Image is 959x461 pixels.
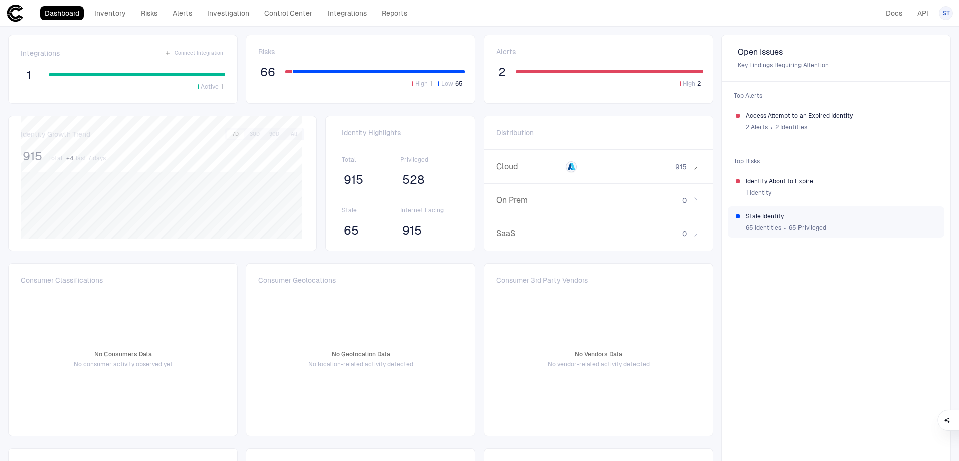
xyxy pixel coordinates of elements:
[27,68,31,83] span: 1
[163,47,225,59] button: Connect Integration
[746,123,768,131] span: 2 Alerts
[332,350,390,358] span: No Geolocation Data
[496,47,516,56] span: Alerts
[770,120,773,135] span: ∙
[344,172,363,187] span: 915
[746,212,936,220] span: Stale Identity
[415,80,428,88] span: High
[377,6,412,20] a: Reports
[675,162,687,171] span: 915
[728,86,944,106] span: Top Alerts
[136,6,162,20] a: Risks
[94,350,152,358] span: No Consumers Data
[400,206,459,214] span: Internet Facing
[678,79,703,88] button: High2
[575,350,622,358] span: No Vendors Data
[21,49,60,58] span: Integrations
[342,156,400,164] span: Total
[48,154,62,162] span: Total
[221,83,223,91] span: 1
[344,223,359,238] span: 65
[498,65,506,80] span: 2
[203,6,254,20] a: Investigation
[746,189,771,197] span: 1 Identity
[683,80,695,88] span: High
[258,276,336,285] span: Consumer Geolocations
[308,360,413,368] span: No location-related activity detected
[21,130,90,139] span: Identity Growth Trend
[783,220,787,236] span: ∙
[738,47,934,57] span: Open Issues
[342,206,400,214] span: Stale
[430,80,432,88] span: 1
[746,112,936,120] span: Access Attempt to an Expired Identity
[227,130,244,139] button: 7D
[441,80,453,88] span: Low
[196,82,225,91] button: Active1
[285,130,303,139] button: All
[682,196,687,205] span: 0
[881,6,907,20] a: Docs
[400,172,426,188] button: 528
[496,128,534,137] span: Distribution
[402,223,422,238] span: 915
[323,6,371,20] a: Integrations
[246,130,264,139] button: 30D
[342,128,459,137] span: Identity Highlights
[746,177,936,185] span: Identity About to Expire
[738,61,934,69] span: Key Findings Requiring Attention
[76,154,106,162] span: last 7 days
[66,154,74,162] span: + 4
[400,222,424,239] button: 915
[682,229,687,238] span: 0
[496,228,562,239] span: SaaS
[342,172,365,188] button: 915
[258,47,275,56] span: Risks
[496,162,562,172] span: Cloud
[496,64,508,80] button: 2
[496,276,588,285] span: Consumer 3rd Party Vendors
[913,6,933,20] a: API
[74,360,173,368] span: No consumer activity observed yet
[410,79,434,88] button: High1
[789,224,826,232] span: 65 Privileged
[23,149,42,164] span: 915
[548,360,650,368] span: No vendor-related activity detected
[939,6,953,20] button: ST
[21,276,103,285] span: Consumer Classifications
[21,148,44,164] button: 915
[258,64,277,80] button: 66
[697,80,701,88] span: 2
[728,151,944,171] span: Top Risks
[942,9,950,17] span: ST
[90,6,130,20] a: Inventory
[342,222,361,239] button: 65
[402,172,424,187] span: 528
[175,50,223,57] span: Connect Integration
[265,130,283,139] button: 90D
[455,80,463,88] span: 65
[775,123,807,131] span: 2 Identities
[21,67,37,83] button: 1
[260,6,317,20] a: Control Center
[400,156,459,164] span: Privileged
[201,83,219,91] span: Active
[436,79,465,88] button: Low65
[40,6,84,20] a: Dashboard
[260,65,275,80] span: 66
[168,6,197,20] a: Alerts
[746,224,781,232] span: 65 Identities
[496,195,562,205] span: On Prem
